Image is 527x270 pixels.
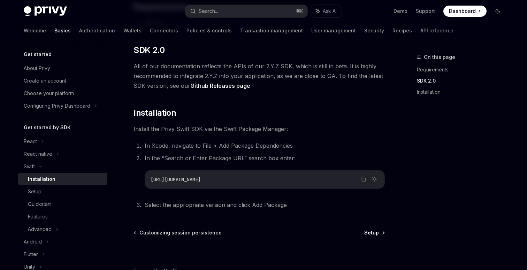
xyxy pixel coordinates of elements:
a: Setup [364,229,384,236]
span: Setup [364,229,379,236]
span: Ask AI [323,8,337,15]
a: Security [364,22,384,39]
div: Quickstart [28,200,51,208]
h5: Get started by SDK [24,123,71,132]
span: All of our documentation reflects the APIs of our 2.Y.Z SDK, which is still in beta. It is highly... [133,61,385,91]
a: About Privy [18,62,107,75]
a: User management [311,22,356,39]
li: In the “Search or Enter Package URL” search box enter: [143,153,385,189]
div: Advanced [28,225,52,233]
a: Authentication [79,22,115,39]
span: Dashboard [449,8,476,15]
a: Dashboard [443,6,487,17]
div: Configuring Privy Dashboard [24,102,90,110]
a: Github Releases page [190,82,250,90]
li: Select the appropriate version and click Add Package [143,200,385,210]
a: Customizing session persistence [134,229,222,236]
h5: Get started [24,50,52,59]
div: Swift [24,162,35,171]
img: dark logo [24,6,67,16]
div: React native [24,150,52,158]
li: In Xcode, navigate to File > Add Package Dependencies [143,141,385,151]
button: Toggle dark mode [492,6,503,17]
span: [URL][DOMAIN_NAME] [151,176,201,183]
a: Installation [18,173,107,185]
a: Choose your platform [18,87,107,100]
a: Quickstart [18,198,107,210]
a: Requirements [417,64,509,75]
a: Wallets [123,22,142,39]
button: Search...⌘K [185,5,307,17]
div: About Privy [24,64,50,72]
div: Android [24,238,42,246]
a: Demo [394,8,407,15]
button: Ask AI [370,175,379,184]
a: SDK 2.0 [417,75,509,86]
div: Choose your platform [24,89,74,98]
a: Connectors [150,22,178,39]
span: Install the Privy Swift SDK via the Swift Package Manager: [133,124,385,134]
a: Create an account [18,75,107,87]
a: Basics [54,22,71,39]
button: Copy the contents from the code block [359,175,368,184]
span: SDK 2.0 [133,45,165,56]
a: Policies & controls [186,22,232,39]
a: Welcome [24,22,46,39]
a: Support [416,8,435,15]
div: Create an account [24,77,66,85]
span: ⌘ K [296,8,303,14]
div: Features [28,213,48,221]
a: Setup [18,185,107,198]
a: Features [18,210,107,223]
a: API reference [420,22,453,39]
div: Setup [28,187,41,196]
a: Recipes [392,22,412,39]
span: On this page [424,53,455,61]
div: Flutter [24,250,38,259]
span: Customizing session persistence [139,229,222,236]
button: Ask AI [311,5,342,17]
span: Installation [133,107,176,118]
a: Transaction management [240,22,303,39]
div: Installation [28,175,55,183]
a: Installation [417,86,509,98]
div: React [24,137,37,146]
div: Search... [199,7,218,15]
